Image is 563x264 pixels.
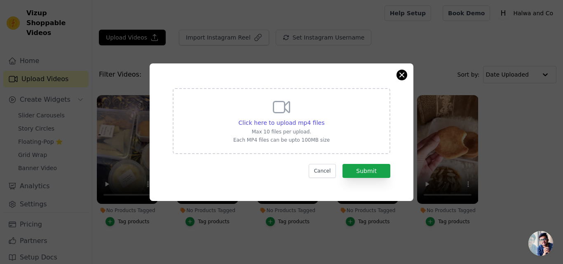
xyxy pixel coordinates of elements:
p: Each MP4 files can be upto 100MB size [233,137,330,143]
button: Cancel [309,164,336,178]
p: Max 10 files per upload. [233,128,330,135]
button: Close modal [397,70,407,80]
button: Submit [342,164,390,178]
a: Open chat [528,231,553,256]
span: Click here to upload mp4 files [239,119,325,126]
